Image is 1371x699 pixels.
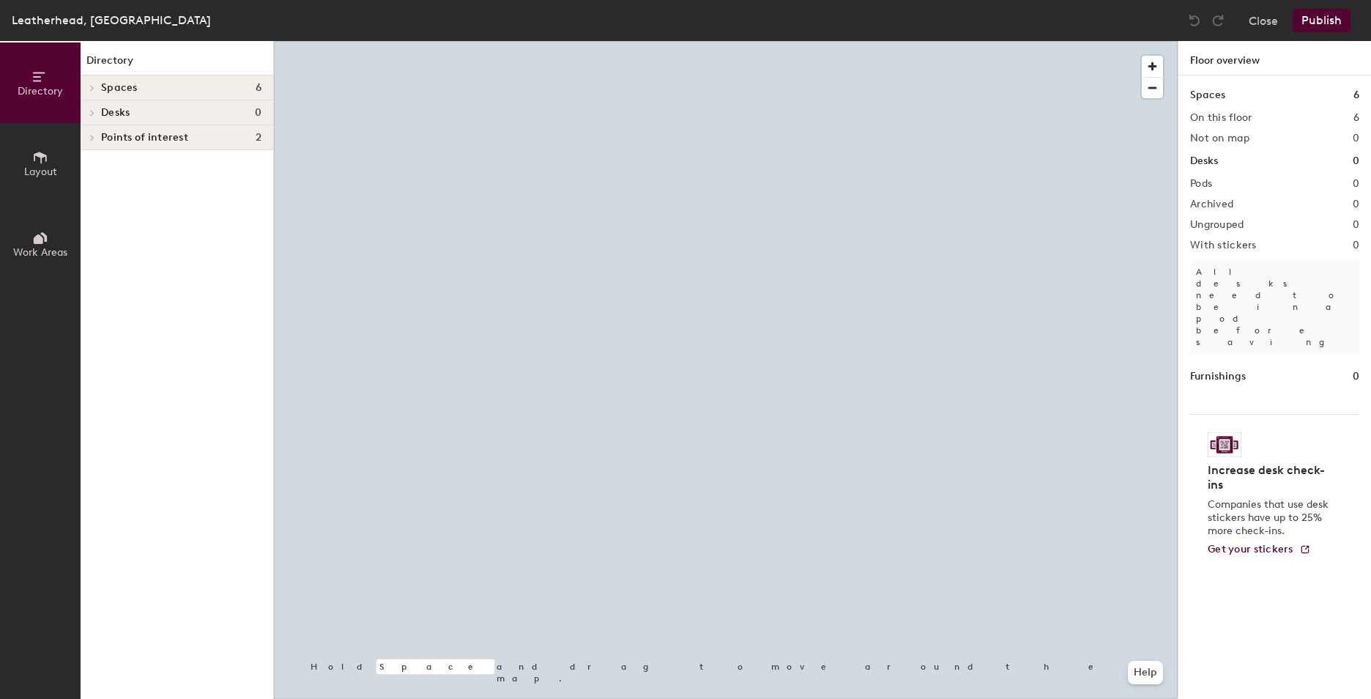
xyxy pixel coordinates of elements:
[1353,87,1359,103] h1: 6
[1353,153,1359,169] h1: 0
[1208,544,1311,556] a: Get your stickers
[1190,112,1252,124] h2: On this floor
[256,132,261,144] span: 2
[1208,498,1333,538] p: Companies that use desk stickers have up to 25% more check-ins.
[1353,178,1359,190] h2: 0
[1190,133,1249,144] h2: Not on map
[1190,87,1225,103] h1: Spaces
[1190,260,1359,354] p: All desks need to be in a pod before saving
[1190,240,1257,251] h2: With stickers
[24,166,57,178] span: Layout
[1249,9,1278,32] button: Close
[13,246,67,259] span: Work Areas
[1208,432,1241,457] img: Sticker logo
[81,53,273,75] h1: Directory
[101,107,130,119] span: Desks
[12,11,211,29] div: Leatherhead, [GEOGRAPHIC_DATA]
[1128,661,1163,684] button: Help
[18,85,63,97] span: Directory
[1353,133,1359,144] h2: 0
[1190,369,1246,385] h1: Furnishings
[1178,41,1371,75] h1: Floor overview
[1190,219,1244,231] h2: Ungrouped
[1353,240,1359,251] h2: 0
[1208,463,1333,492] h4: Increase desk check-ins
[1293,9,1350,32] button: Publish
[1353,199,1359,210] h2: 0
[1353,112,1359,124] h2: 6
[1190,178,1212,190] h2: Pods
[1190,199,1233,210] h2: Archived
[1353,219,1359,231] h2: 0
[101,132,188,144] span: Points of interest
[1211,13,1225,28] img: Redo
[255,107,261,119] span: 0
[101,82,138,94] span: Spaces
[1208,543,1293,555] span: Get your stickers
[1187,13,1202,28] img: Undo
[256,82,261,94] span: 6
[1353,369,1359,385] h1: 0
[1190,153,1218,169] h1: Desks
